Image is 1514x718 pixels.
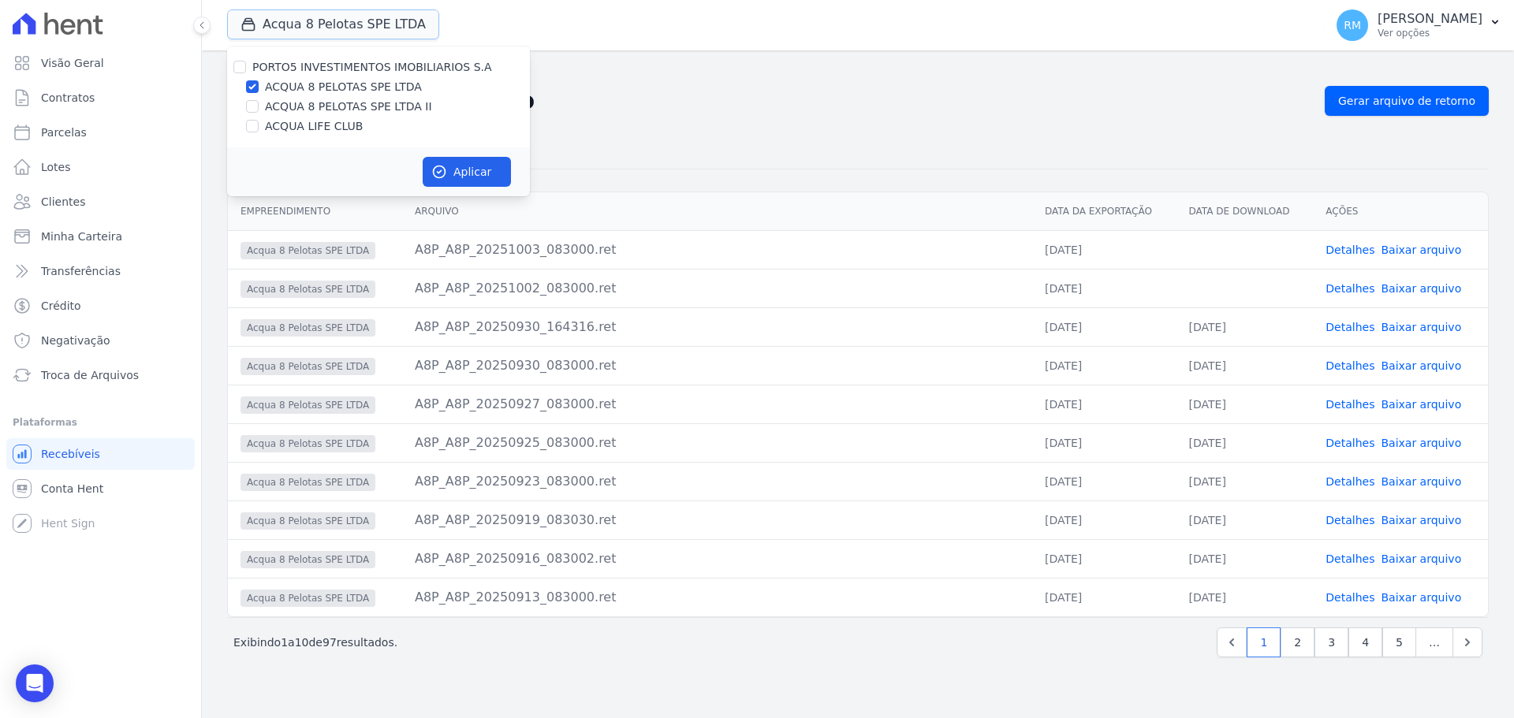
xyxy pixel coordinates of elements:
[1378,11,1482,27] p: [PERSON_NAME]
[227,87,1312,115] h2: Exportações de Retorno
[241,512,375,530] span: Acqua 8 Pelotas SPE LTDA
[1032,423,1177,462] td: [DATE]
[1032,192,1177,231] th: Data da Exportação
[6,151,195,183] a: Lotes
[1177,423,1314,462] td: [DATE]
[295,636,309,649] span: 10
[265,99,432,115] label: ACQUA 8 PELOTAS SPE LTDA II
[1032,230,1177,269] td: [DATE]
[265,118,363,135] label: ACQUA LIFE CLUB
[1324,3,1514,47] button: RM [PERSON_NAME] Ver opções
[1032,346,1177,385] td: [DATE]
[1177,307,1314,346] td: [DATE]
[1415,627,1453,657] span: …
[241,396,375,414] span: Acqua 8 Pelotas SPE LTDA
[1381,591,1461,604] a: Baixar arquivo
[1032,269,1177,307] td: [DATE]
[1032,500,1177,539] td: [DATE]
[1032,539,1177,578] td: [DATE]
[415,356,1020,375] div: A8P_A8P_20250930_083000.ret
[1326,591,1374,604] a: Detalhes
[1378,27,1482,39] p: Ver opções
[415,549,1020,568] div: A8P_A8P_20250916_083002.ret
[1326,514,1374,526] a: Detalhes
[6,82,195,113] a: Contratos
[1217,627,1247,657] a: Previous
[241,242,375,259] span: Acqua 8 Pelotas SPE LTDA
[1381,359,1461,372] a: Baixar arquivo
[6,117,195,148] a: Parcelas
[1381,321,1461,333] a: Baixar arquivo
[13,413,188,432] div: Plataformas
[415,433,1020,452] div: A8P_A8P_20250925_083000.ret
[41,298,81,314] span: Crédito
[228,192,402,231] th: Empreendimento
[1381,514,1461,526] a: Baixar arquivo
[1381,552,1461,565] a: Baixar arquivo
[1247,627,1281,657] a: 1
[41,125,87,140] span: Parcelas
[227,9,439,39] button: Acqua 8 Pelotas SPE LTDA
[1338,93,1475,109] span: Gerar arquivo de retorno
[423,157,511,187] button: Aplicar
[41,90,95,106] span: Contratos
[252,61,492,73] label: PORTO5 INVESTIMENTOS IMOBILIARIOS S.A
[281,636,288,649] span: 1
[6,438,195,470] a: Recebíveis
[1032,385,1177,423] td: [DATE]
[1326,437,1374,449] a: Detalhes
[415,279,1020,298] div: A8P_A8P_20251002_083000.ret
[1281,627,1314,657] a: 2
[1452,627,1482,657] a: Next
[402,192,1032,231] th: Arquivo
[41,367,139,383] span: Troca de Arquivos
[1177,385,1314,423] td: [DATE]
[1032,578,1177,616] td: [DATE]
[415,240,1020,259] div: A8P_A8P_20251003_083000.ret
[6,473,195,504] a: Conta Hent
[241,590,375,607] span: Acqua 8 Pelotas SPE LTDA
[41,333,110,348] span: Negativação
[323,636,337,649] span: 97
[415,511,1020,530] div: A8P_A8P_20250919_083030.ret
[415,588,1020,607] div: A8P_A8P_20250913_083000.ret
[1326,244,1374,256] a: Detalhes
[1348,627,1382,657] a: 4
[241,281,375,298] span: Acqua 8 Pelotas SPE LTDA
[265,79,422,95] label: ACQUA 8 PELOTAS SPE LTDA
[1381,282,1461,295] a: Baixar arquivo
[41,229,122,244] span: Minha Carteira
[1177,500,1314,539] td: [DATE]
[1325,86,1489,116] a: Gerar arquivo de retorno
[1382,627,1416,657] a: 5
[6,325,195,356] a: Negativação
[1381,398,1461,411] a: Baixar arquivo
[1381,244,1461,256] a: Baixar arquivo
[1177,578,1314,616] td: [DATE]
[415,472,1020,491] div: A8P_A8P_20250923_083000.ret
[415,395,1020,414] div: A8P_A8P_20250927_083000.ret
[41,481,103,497] span: Conta Hent
[1326,321,1374,333] a: Detalhes
[1314,627,1348,657] a: 3
[6,221,195,252] a: Minha Carteira
[1381,475,1461,488] a: Baixar arquivo
[1326,475,1374,488] a: Detalhes
[6,186,195,218] a: Clientes
[6,255,195,287] a: Transferências
[6,359,195,391] a: Troca de Arquivos
[241,551,375,568] span: Acqua 8 Pelotas SPE LTDA
[1344,20,1361,31] span: RM
[1032,462,1177,500] td: [DATE]
[1326,282,1374,295] a: Detalhes
[1177,462,1314,500] td: [DATE]
[6,290,195,322] a: Crédito
[41,446,100,462] span: Recebíveis
[1177,346,1314,385] td: [DATE]
[1032,307,1177,346] td: [DATE]
[1326,398,1374,411] a: Detalhes
[241,474,375,491] span: Acqua 8 Pelotas SPE LTDA
[241,358,375,375] span: Acqua 8 Pelotas SPE LTDA
[1326,359,1374,372] a: Detalhes
[6,47,195,79] a: Visão Geral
